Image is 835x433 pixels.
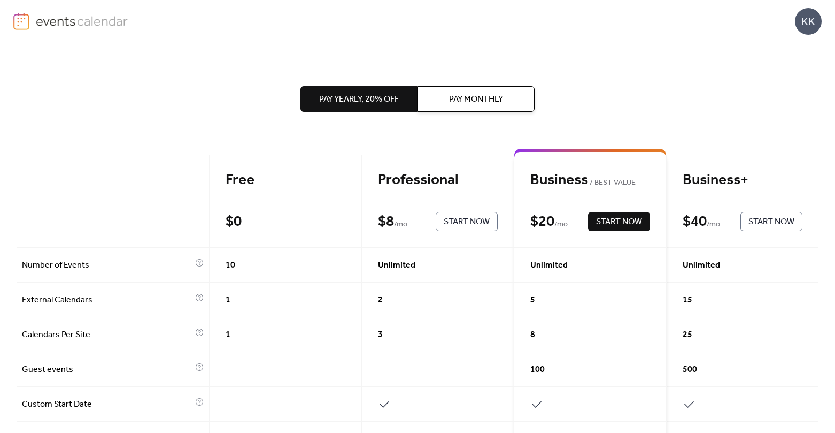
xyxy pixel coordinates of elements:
[683,259,720,272] span: Unlimited
[226,294,230,307] span: 1
[226,171,345,189] div: Free
[740,212,802,231] button: Start Now
[22,329,192,341] span: Calendars Per Site
[226,329,230,341] span: 1
[530,329,535,341] span: 8
[530,363,545,376] span: 100
[683,329,692,341] span: 25
[554,218,568,231] span: / mo
[378,212,394,231] div: $ 8
[444,216,490,229] span: Start Now
[436,212,498,231] button: Start Now
[13,13,29,30] img: logo
[226,259,235,272] span: 10
[22,294,192,307] span: External Calendars
[22,398,192,411] span: Custom Start Date
[596,216,642,229] span: Start Now
[417,86,535,112] button: Pay Monthly
[530,212,554,231] div: $ 20
[378,259,415,272] span: Unlimited
[319,93,399,106] span: Pay Yearly, 20% off
[588,177,636,189] span: BEST VALUE
[683,294,692,307] span: 15
[530,171,650,189] div: Business
[22,363,192,376] span: Guest events
[300,86,417,112] button: Pay Yearly, 20% off
[22,259,192,272] span: Number of Events
[378,329,383,341] span: 3
[449,93,503,106] span: Pay Monthly
[394,218,407,231] span: / mo
[226,212,242,231] div: $ 0
[530,294,535,307] span: 5
[683,363,697,376] span: 500
[378,171,498,189] div: Professional
[378,294,383,307] span: 2
[683,171,802,189] div: Business+
[795,8,822,35] div: KK
[707,218,720,231] span: / mo
[683,212,707,231] div: $ 40
[36,13,128,29] img: logo-type
[748,216,794,229] span: Start Now
[530,259,568,272] span: Unlimited
[588,212,650,231] button: Start Now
